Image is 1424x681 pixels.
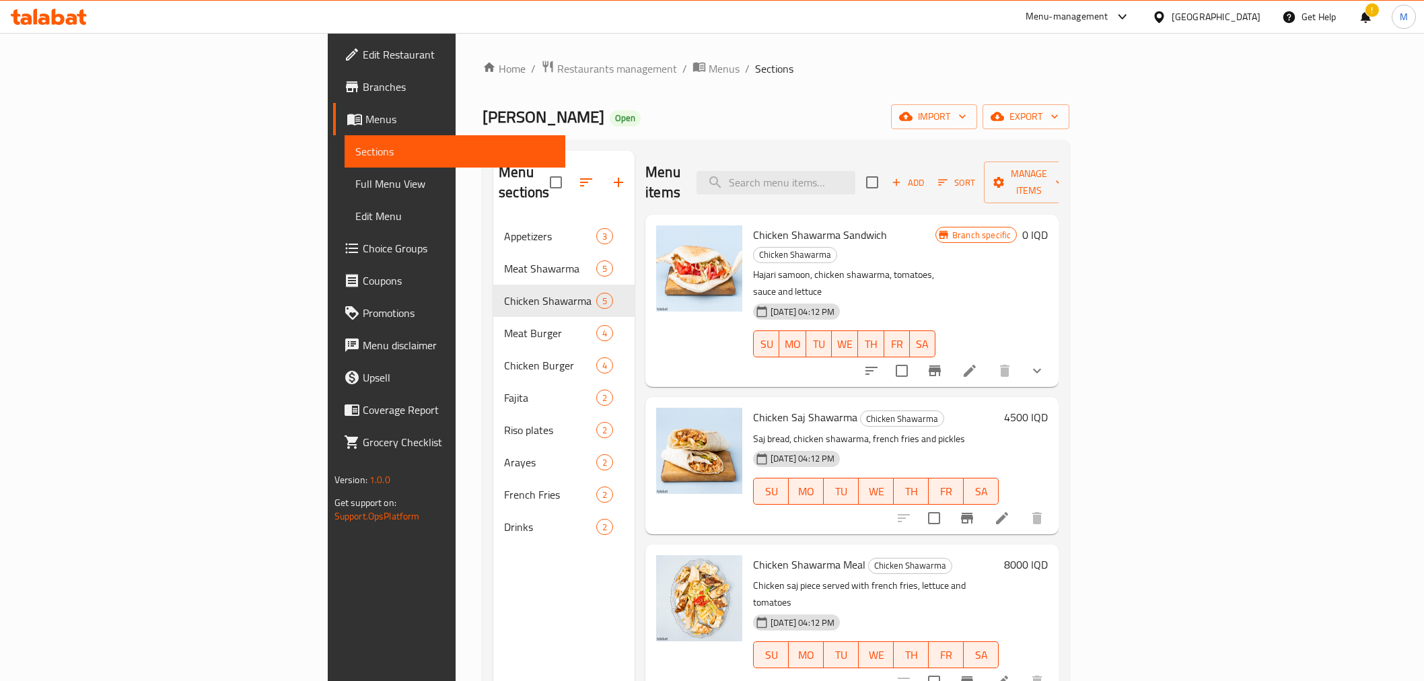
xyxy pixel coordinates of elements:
[596,487,613,503] div: items
[829,645,853,665] span: TU
[858,330,884,357] button: TH
[864,645,888,665] span: WE
[333,232,565,264] a: Choice Groups
[812,334,826,354] span: TU
[919,355,951,387] button: Branch-specific-item
[829,482,853,501] span: TU
[504,260,596,277] span: Meat Shawarma
[333,103,565,135] a: Menus
[995,166,1063,199] span: Manage items
[493,349,635,382] div: Chicken Burger4
[597,456,612,469] span: 2
[915,334,930,354] span: SA
[753,554,865,575] span: Chicken Shawarma Meal
[888,357,916,385] span: Select to update
[493,252,635,285] div: Meat Shawarma5
[504,487,596,503] span: French Fries
[493,478,635,511] div: French Fries2
[345,168,565,200] a: Full Menu View
[863,334,878,354] span: TH
[363,369,555,386] span: Upsell
[759,334,774,354] span: SU
[894,478,929,505] button: TH
[861,411,944,427] span: Chicken Shawarma
[832,330,858,357] button: WE
[333,329,565,361] a: Menu disclaimer
[759,482,783,501] span: SU
[837,334,853,354] span: WE
[753,266,935,300] p: Hajari samoon, chicken shawarma, tomatoes, sauce and lettuce
[597,521,612,534] span: 2
[994,510,1010,526] a: Edit menu item
[597,262,612,275] span: 5
[754,247,836,262] span: Chicken Shawarma
[504,357,596,373] span: Chicken Burger
[984,162,1074,203] button: Manage items
[597,424,612,437] span: 2
[765,452,840,465] span: [DATE] 04:12 PM
[363,402,555,418] span: Coverage Report
[504,293,596,309] div: Chicken Shawarma
[753,407,857,427] span: Chicken Saj Shawarma
[1172,9,1260,24] div: [GEOGRAPHIC_DATA]
[934,482,958,501] span: FR
[1026,9,1108,25] div: Menu-management
[755,61,793,77] span: Sections
[363,46,555,63] span: Edit Restaurant
[993,108,1059,125] span: export
[884,330,910,357] button: FR
[656,225,742,312] img: Chicken Shawarma Sandwich
[969,645,993,665] span: SA
[1029,363,1045,379] svg: Show Choices
[697,171,855,194] input: search
[597,230,612,243] span: 3
[345,200,565,232] a: Edit Menu
[947,229,1016,242] span: Branch specific
[333,71,565,103] a: Branches
[794,482,818,501] span: MO
[891,104,977,129] button: import
[682,61,687,77] li: /
[765,306,840,318] span: [DATE] 04:12 PM
[753,431,999,447] p: Saj bread, chicken shawarma, french fries and pickles
[709,61,740,77] span: Menus
[363,240,555,256] span: Choice Groups
[745,61,750,77] li: /
[504,228,596,244] span: Appetizers
[824,641,859,668] button: TU
[779,330,806,357] button: MO
[886,172,929,193] span: Add item
[504,454,596,470] span: Arayes
[333,426,565,458] a: Grocery Checklist
[596,454,613,470] div: items
[1021,355,1053,387] button: show more
[753,330,779,357] button: SU
[541,60,677,77] a: Restaurants management
[859,641,894,668] button: WE
[753,577,999,611] p: Chicken saj piece served with french fries, lettuce and tomatoes
[597,392,612,404] span: 2
[858,168,886,196] span: Select section
[753,225,887,245] span: Chicken Shawarma Sandwich
[334,471,367,489] span: Version:
[483,60,1069,77] nav: breadcrumb
[765,616,840,629] span: [DATE] 04:12 PM
[596,519,613,535] div: items
[334,507,420,525] a: Support.OpsPlatform
[596,325,613,341] div: items
[890,334,904,354] span: FR
[859,478,894,505] button: WE
[753,478,789,505] button: SU
[899,645,923,665] span: TH
[789,478,824,505] button: MO
[864,482,888,501] span: WE
[493,215,635,548] nav: Menu sections
[596,390,613,406] div: items
[363,273,555,289] span: Coupons
[355,208,555,224] span: Edit Menu
[1022,225,1048,244] h6: 0 IQD
[596,357,613,373] div: items
[610,112,641,124] span: Open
